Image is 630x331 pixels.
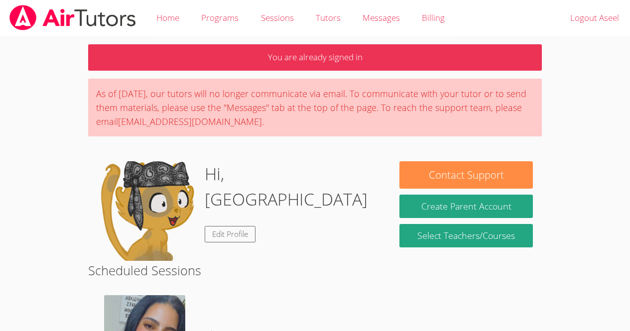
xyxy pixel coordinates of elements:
[399,224,532,247] a: Select Teachers/Courses
[97,161,197,261] img: default.png
[399,161,532,189] button: Contact Support
[363,12,400,23] span: Messages
[88,44,542,71] p: You are already signed in
[88,79,542,136] div: As of [DATE], our tutors will no longer communicate via email. To communicate with your tutor or ...
[8,5,137,30] img: airtutors_banner-c4298cdbf04f3fff15de1276eac7730deb9818008684d7c2e4769d2f7ddbe033.png
[88,261,542,280] h2: Scheduled Sessions
[205,226,255,242] a: Edit Profile
[205,161,381,212] h1: Hi, [GEOGRAPHIC_DATA]
[399,195,532,218] button: Create Parent Account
